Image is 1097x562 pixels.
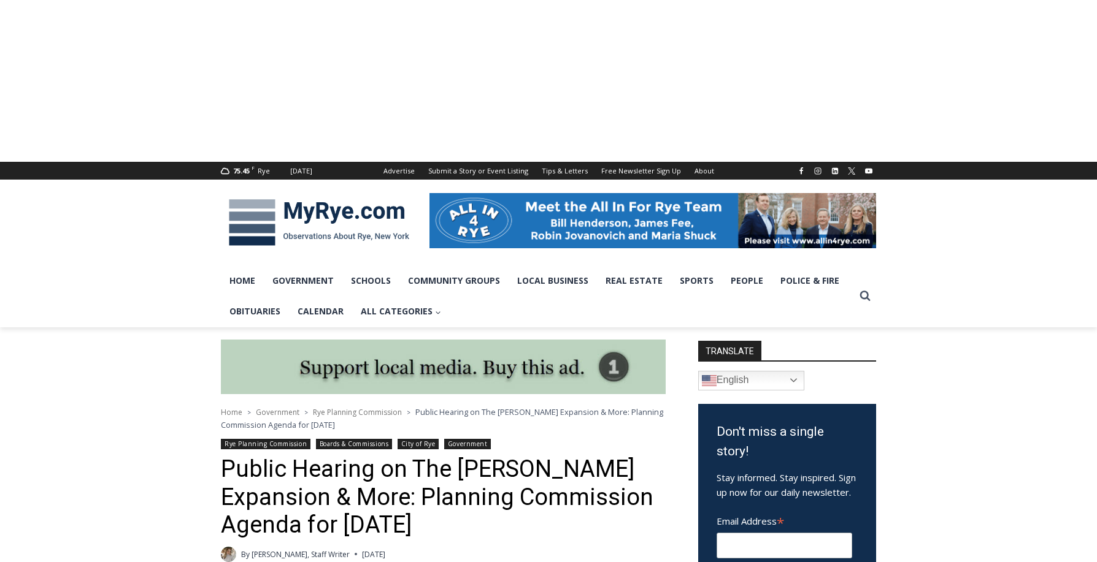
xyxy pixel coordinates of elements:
a: People [722,265,772,296]
a: Government [444,439,491,449]
img: en [702,373,717,388]
a: English [698,371,804,390]
a: Author image [221,547,236,562]
a: Home [221,265,264,296]
a: Boards & Commissions [316,439,393,449]
a: Schools [342,265,399,296]
span: F [252,164,255,171]
a: Free Newsletter Sign Up [595,162,688,180]
a: Obituaries [221,296,289,327]
div: Rye [258,165,270,177]
a: All Categories [352,296,450,327]
a: Real Estate [597,265,671,296]
span: By [241,549,250,560]
a: Facebook [794,164,809,178]
span: > [247,408,251,417]
a: About [688,162,721,180]
a: Home [221,407,242,417]
a: Instagram [810,164,825,178]
div: [DATE] [290,165,312,177]
a: Rye Planning Commission [313,407,402,417]
a: Submit a Story or Event Listing [421,162,535,180]
h3: Don't miss a single story! [717,422,858,461]
label: Email Address [717,509,852,531]
a: Government [256,407,299,417]
a: City of Rye [398,439,439,449]
a: Community Groups [399,265,509,296]
a: Sports [671,265,722,296]
a: X [844,164,859,178]
img: (PHOTO: MyRye.com Summer 2023 intern Beatrice Larzul.) [221,547,236,562]
a: Government [264,265,342,296]
p: Stay informed. Stay inspired. Sign up now for our daily newsletter. [717,470,858,499]
button: View Search Form [854,285,876,307]
img: support local media, buy this ad [221,340,666,395]
img: MyRye.com [221,191,417,254]
a: Local Business [509,265,597,296]
a: Linkedin [828,164,842,178]
span: Public Hearing on The [PERSON_NAME] Expansion & More: Planning Commission Agenda for [DATE] [221,406,663,430]
h1: Public Hearing on The [PERSON_NAME] Expansion & More: Planning Commission Agenda for [DATE] [221,455,666,539]
nav: Primary Navigation [221,265,854,327]
a: Rye Planning Commission [221,439,310,449]
span: All Categories [361,305,441,318]
span: > [304,408,308,417]
time: [DATE] [362,549,385,560]
a: Calendar [289,296,352,327]
strong: TRANSLATE [698,341,761,360]
a: Police & Fire [772,265,848,296]
span: > [407,408,410,417]
span: 75.45 [233,166,250,175]
img: All in for Rye [429,193,876,248]
a: Advertise [377,162,421,180]
a: [PERSON_NAME], Staff Writer [252,549,350,560]
a: Tips & Letters [535,162,595,180]
nav: Secondary Navigation [377,162,721,180]
a: YouTube [861,164,876,178]
nav: Breadcrumbs [221,406,666,431]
